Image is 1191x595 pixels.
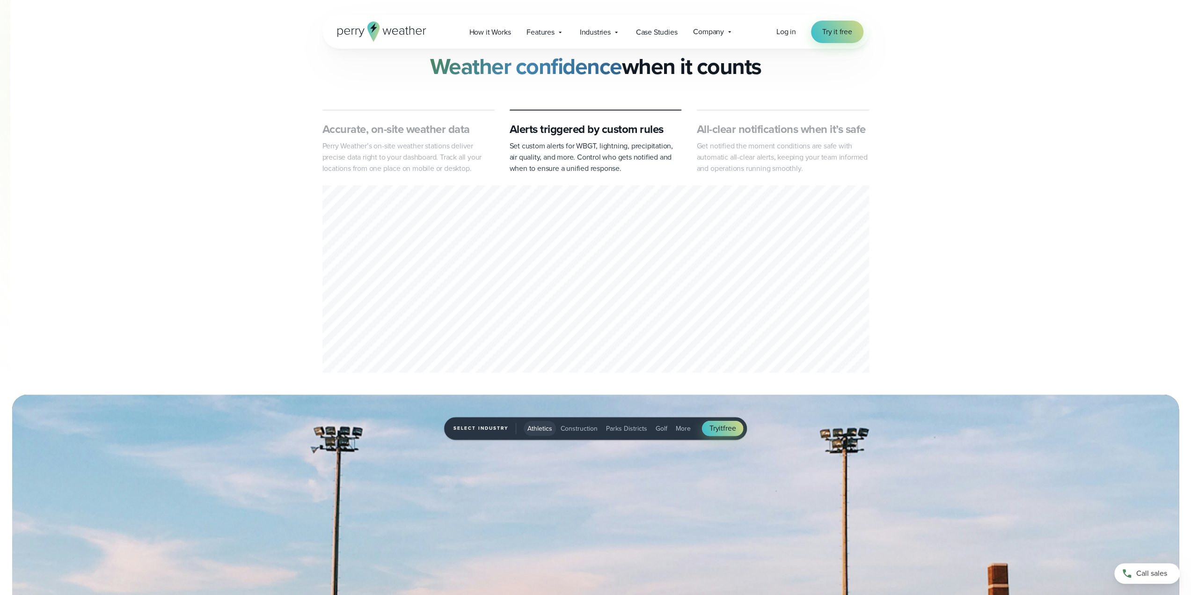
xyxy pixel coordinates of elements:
[430,50,622,83] strong: Weather confidence
[580,27,611,38] span: Industries
[322,185,869,376] div: 2 of 3
[510,140,682,174] p: Set custom alerts for WBGT, lightning, precipitation, air quality, and more. Control who gets not...
[672,421,694,436] button: More
[469,27,511,38] span: How it Works
[697,122,869,137] h3: All-clear notifications when it’s safe
[628,22,686,42] a: Case Studies
[322,185,869,376] div: slideshow
[561,424,598,433] span: Construction
[676,424,691,433] span: More
[461,22,519,42] a: How it Works
[652,421,671,436] button: Golf
[636,27,678,38] span: Case Studies
[322,122,495,137] h3: Accurate, on-site weather data
[702,421,743,436] a: Tryitfree
[557,421,601,436] button: Construction
[322,140,495,174] p: Perry Weather’s on-site weather stations deliver precise data right to your dashboard. Track all ...
[693,26,724,37] span: Company
[1114,563,1180,584] a: Call sales
[453,423,516,434] span: Select Industry
[719,423,723,433] span: it
[526,27,554,38] span: Features
[709,423,736,434] span: Try free
[697,140,869,174] p: Get notified the moment conditions are safe with automatic all-clear alerts, keeping your team in...
[811,21,863,43] a: Try it free
[524,421,556,436] button: Athletics
[656,424,667,433] span: Golf
[602,421,651,436] button: Parks Districts
[510,122,682,137] h3: Alerts triggered by custom rules
[606,424,647,433] span: Parks Districts
[822,26,852,37] span: Try it free
[776,26,796,37] a: Log in
[1136,568,1167,579] span: Call sales
[430,53,761,80] h2: when it counts
[527,424,552,433] span: Athletics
